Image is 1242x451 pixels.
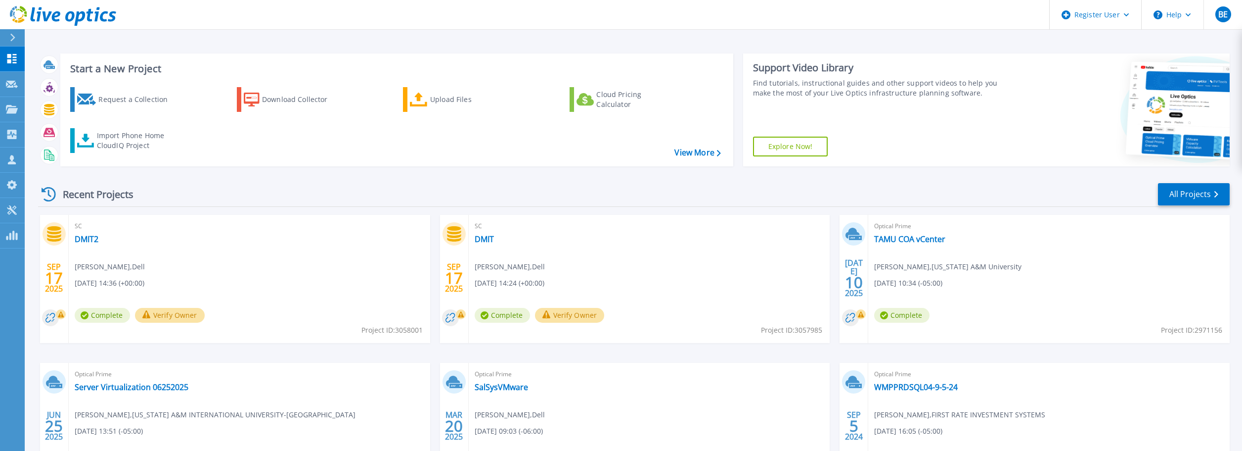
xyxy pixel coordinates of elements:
div: Download Collector [262,90,341,109]
span: 10 [845,278,863,287]
h3: Start a New Project [70,63,720,74]
a: Cloud Pricing Calculator [570,87,680,112]
span: Optical Prime [874,369,1224,380]
span: Complete [874,308,930,323]
span: [DATE] 16:05 (-05:00) [874,426,942,437]
div: Upload Files [430,90,509,109]
span: 25 [45,422,63,430]
span: [PERSON_NAME] , [US_STATE] A&M INTERNATIONAL UNIVERSITY-[GEOGRAPHIC_DATA] [75,409,355,420]
span: Project ID: 3057985 [761,325,822,336]
span: [DATE] 14:24 (+00:00) [475,278,544,289]
a: Explore Now! [753,137,828,156]
div: Recent Projects [38,182,147,206]
div: SEP 2024 [844,408,863,444]
button: Verify Owner [135,308,205,323]
span: Project ID: 3058001 [361,325,423,336]
div: MAR 2025 [444,408,463,444]
div: Request a Collection [98,90,177,109]
span: [PERSON_NAME] , Dell [75,261,145,272]
span: [DATE] 09:03 (-06:00) [475,426,543,437]
div: [DATE] 2025 [844,260,863,296]
div: SEP 2025 [444,260,463,296]
a: DMIT2 [75,234,98,244]
span: [PERSON_NAME] , Dell [475,409,545,420]
span: Optical Prime [874,221,1224,232]
span: BE [1218,10,1228,18]
span: Optical Prime [75,369,424,380]
div: SEP 2025 [44,260,63,296]
span: [PERSON_NAME] , [US_STATE] A&M University [874,261,1021,272]
button: Verify Owner [535,308,605,323]
a: WMPPRDSQL04-9-5-24 [874,382,958,392]
div: JUN 2025 [44,408,63,444]
span: Complete [75,308,130,323]
span: SC [75,221,424,232]
span: [DATE] 13:51 (-05:00) [75,426,143,437]
a: Upload Files [403,87,513,112]
span: Complete [475,308,530,323]
span: Project ID: 2971156 [1161,325,1222,336]
span: [DATE] 14:36 (+00:00) [75,278,144,289]
span: [PERSON_NAME] , FIRST RATE INVESTMENT SYSTEMS [874,409,1045,420]
span: SC [475,221,824,232]
a: TAMU COA vCenter [874,234,945,244]
a: Server Virtualization 06252025 [75,382,188,392]
span: 17 [45,274,63,282]
div: Cloud Pricing Calculator [596,90,675,109]
a: View More [674,148,720,157]
a: Download Collector [237,87,347,112]
span: [DATE] 10:34 (-05:00) [874,278,942,289]
div: Find tutorials, instructional guides and other support videos to help you make the most of your L... [753,78,1004,98]
span: [PERSON_NAME] , Dell [475,261,545,272]
a: All Projects [1158,183,1230,205]
span: 5 [849,422,858,430]
span: 20 [445,422,463,430]
span: 17 [445,274,463,282]
a: SalSysVMware [475,382,528,392]
div: Support Video Library [753,61,1004,74]
div: Import Phone Home CloudIQ Project [97,131,174,150]
a: Request a Collection [70,87,180,112]
a: DMIT [475,234,494,244]
span: Optical Prime [475,369,824,380]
